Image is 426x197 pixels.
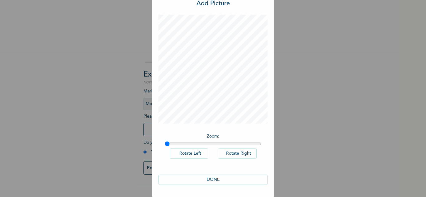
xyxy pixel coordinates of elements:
button: Rotate Right [218,148,257,159]
p: Zoom : [165,133,261,140]
span: Please add a recent Passport Photograph [143,114,256,139]
button: Rotate Left [170,148,208,159]
button: DONE [158,175,268,185]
